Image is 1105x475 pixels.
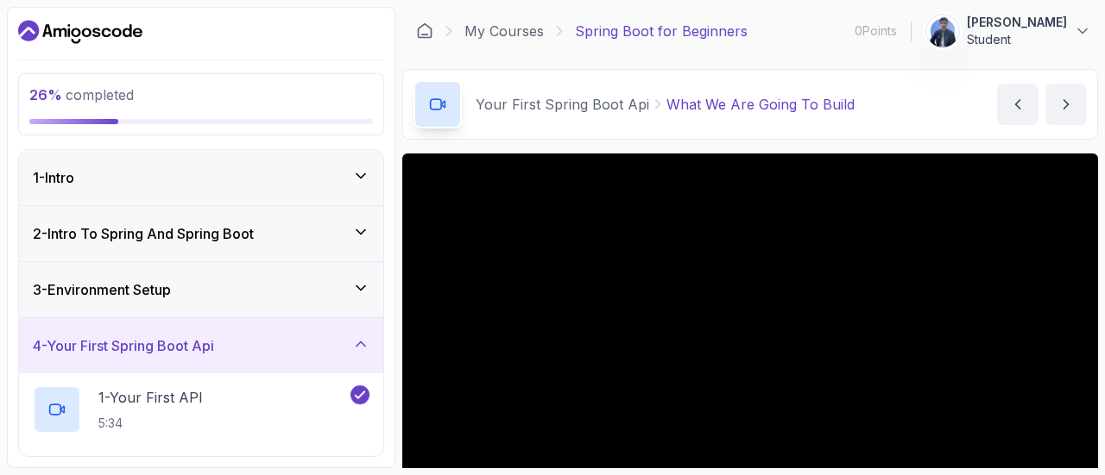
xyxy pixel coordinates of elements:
a: Dashboard [416,22,433,40]
button: user profile image[PERSON_NAME]Student [925,14,1091,48]
span: completed [29,86,134,103]
p: 1 - Your First API [98,387,203,408]
button: 4-Your First Spring Boot Api [19,318,383,373]
p: What We Are Going To Build [666,94,855,115]
p: [PERSON_NAME] [967,14,1067,31]
button: 1-Intro [19,150,383,205]
p: Your First Spring Boot Api [476,94,649,115]
button: 1-Your First API5:34 [33,385,369,434]
a: Dashboard [18,18,142,46]
button: 3-Environment Setup [19,262,383,317]
h3: 2 - Intro To Spring And Spring Boot [33,223,254,244]
h3: 4 - Your First Spring Boot Api [33,335,214,356]
p: Student [967,31,1067,48]
button: next content [1045,84,1087,125]
p: Spring Boot for Beginners [575,21,748,41]
span: 26 % [29,86,62,103]
button: 2-Intro To Spring And Spring Boot [19,206,383,261]
p: 5:34 [98,415,203,432]
p: 0 Points [855,22,897,40]
button: previous content [997,84,1039,125]
a: My Courses [464,21,544,41]
h3: 3 - Environment Setup [33,279,171,300]
img: user profile image [926,15,959,47]
h3: 1 - Intro [33,167,74,188]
